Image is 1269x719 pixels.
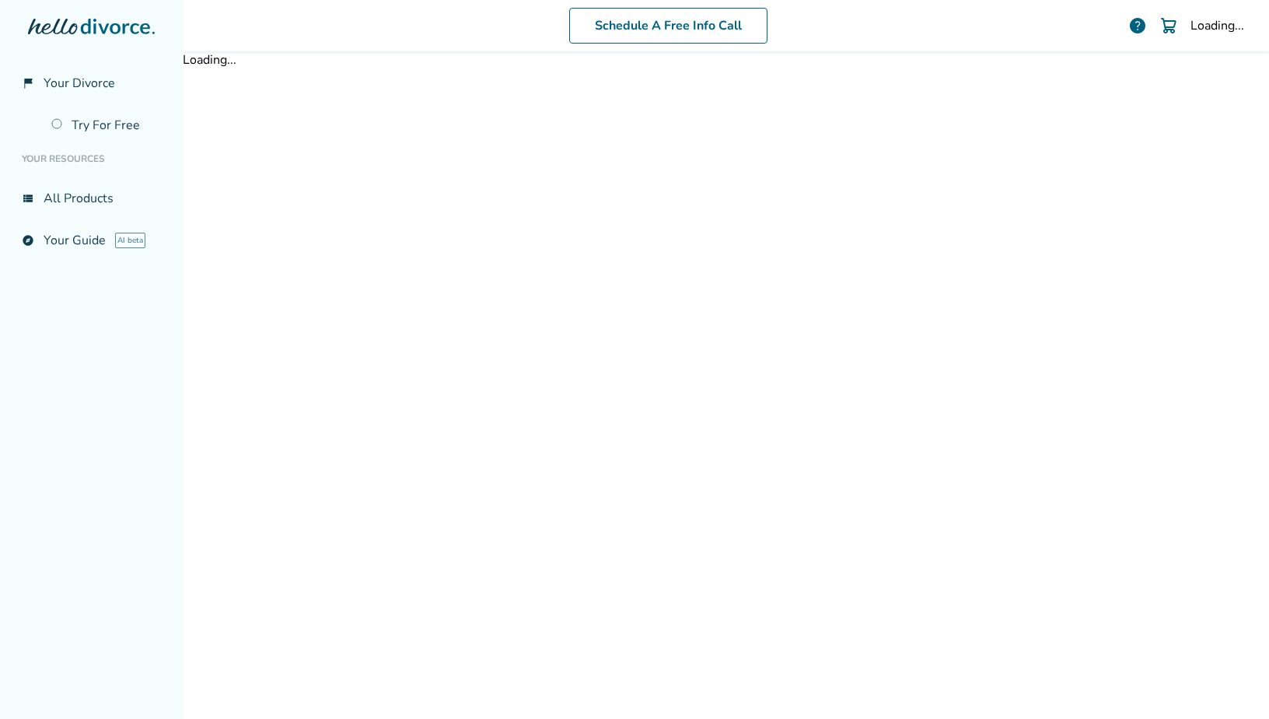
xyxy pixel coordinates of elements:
[1159,16,1178,35] img: Cart
[12,223,170,258] a: exploreYour GuideAI beta
[22,77,34,89] span: flag_2
[22,192,34,205] span: view_list
[44,75,115,92] span: Your Divorce
[12,65,170,101] a: flag_2Your Divorce
[22,234,34,247] span: explore
[115,233,145,248] span: AI beta
[1128,16,1147,35] a: help
[569,8,767,44] a: Schedule A Free Info Call
[12,181,170,216] a: view_listAll Products
[12,143,170,174] li: Your Resources
[42,107,170,143] a: Try For Free
[1190,17,1244,34] div: Loading...
[183,51,1269,68] div: Loading...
